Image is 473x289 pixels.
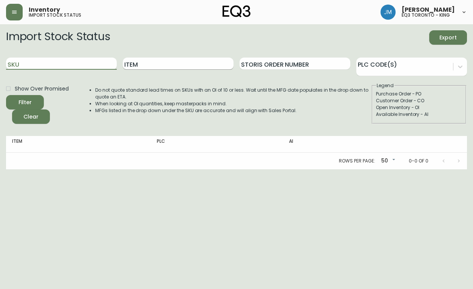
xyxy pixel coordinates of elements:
[6,30,110,45] h2: Import Stock Status
[376,111,462,118] div: Available Inventory - AI
[435,33,461,42] span: Export
[19,98,32,107] div: Filter
[378,155,397,167] div: 50
[29,7,60,13] span: Inventory
[402,13,450,17] h5: eq3 toronto - king
[12,109,50,124] button: Clear
[376,97,462,104] div: Customer Order - CO
[376,82,394,89] legend: Legend
[283,136,388,153] th: AI
[376,104,462,111] div: Open Inventory - OI
[18,112,44,122] span: Clear
[376,91,462,97] div: Purchase Order - PO
[402,7,455,13] span: [PERSON_NAME]
[409,158,428,164] p: 0-0 of 0
[429,30,467,45] button: Export
[95,100,371,107] li: When looking at OI quantities, keep masterpacks in mind.
[95,107,371,114] li: MFGs listed in the drop down under the SKU are accurate and will align with Sales Portal.
[380,5,396,20] img: b88646003a19a9f750de19192e969c24
[15,85,69,93] span: Show Over Promised
[223,5,250,17] img: logo
[95,87,371,100] li: Do not quote standard lead times on SKUs with an OI of 10 or less. Wait until the MFG date popula...
[6,136,151,153] th: Item
[151,136,283,153] th: PLC
[29,13,81,17] h5: import stock status
[6,95,44,109] button: Filter
[339,158,375,164] p: Rows per page:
